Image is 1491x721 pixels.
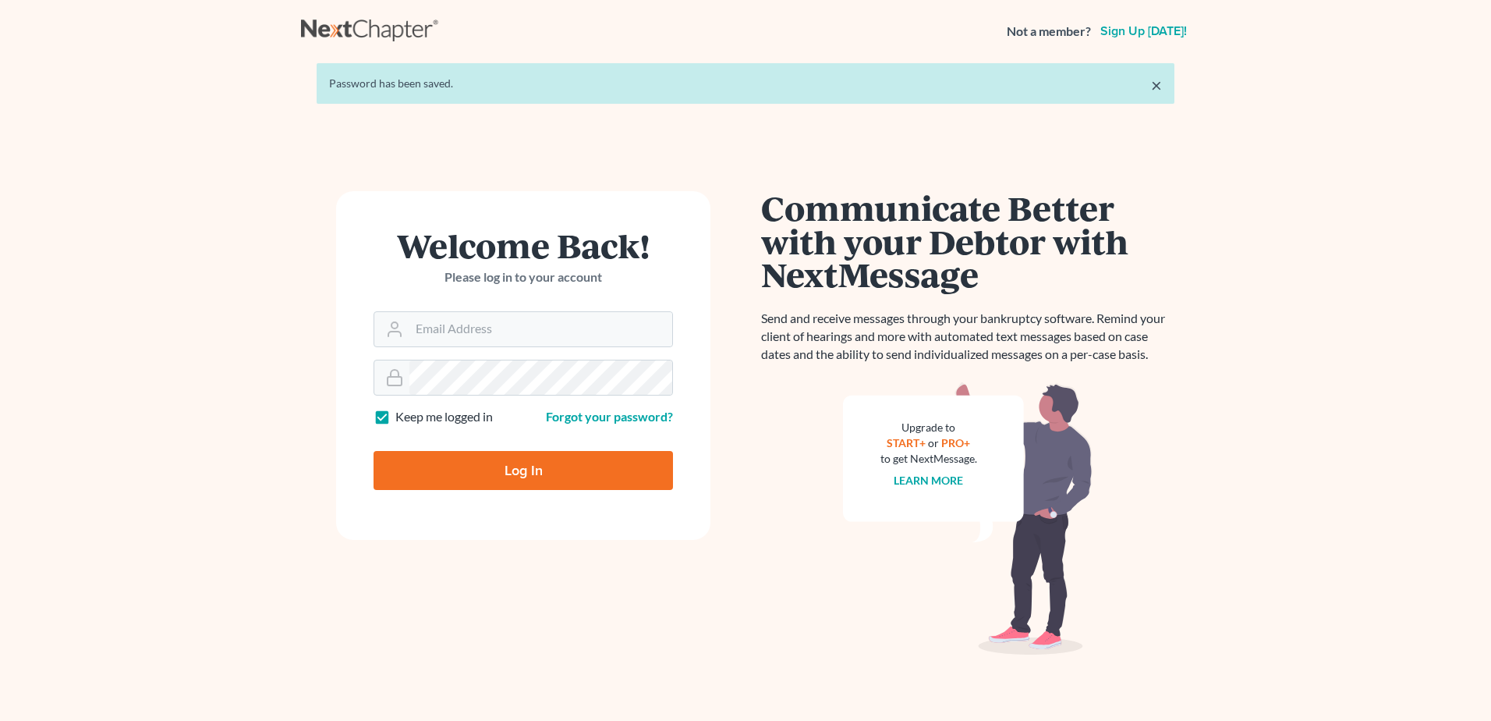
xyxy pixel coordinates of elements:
[894,474,964,487] a: Learn more
[761,310,1174,364] p: Send and receive messages through your bankruptcy software. Remind your client of hearings and mo...
[942,436,971,449] a: PRO+
[880,420,977,435] div: Upgrade to
[761,191,1174,291] h1: Communicate Better with your Debtor with NextMessage
[1097,25,1190,37] a: Sign up [DATE]!
[374,268,673,286] p: Please log in to your account
[409,312,672,346] input: Email Address
[395,408,493,426] label: Keep me logged in
[329,76,1162,91] div: Password has been saved.
[929,436,940,449] span: or
[546,409,673,424] a: Forgot your password?
[1151,76,1162,94] a: ×
[880,451,977,467] div: to get NextMessage.
[374,229,673,262] h1: Welcome Back!
[1007,23,1091,41] strong: Not a member?
[887,436,926,449] a: START+
[843,382,1093,655] img: nextmessage_bg-59042aed3d76b12b5cd301f8e5b87938c9018125f34e5fa2b7a6b67550977c72.svg
[374,451,673,490] input: Log In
